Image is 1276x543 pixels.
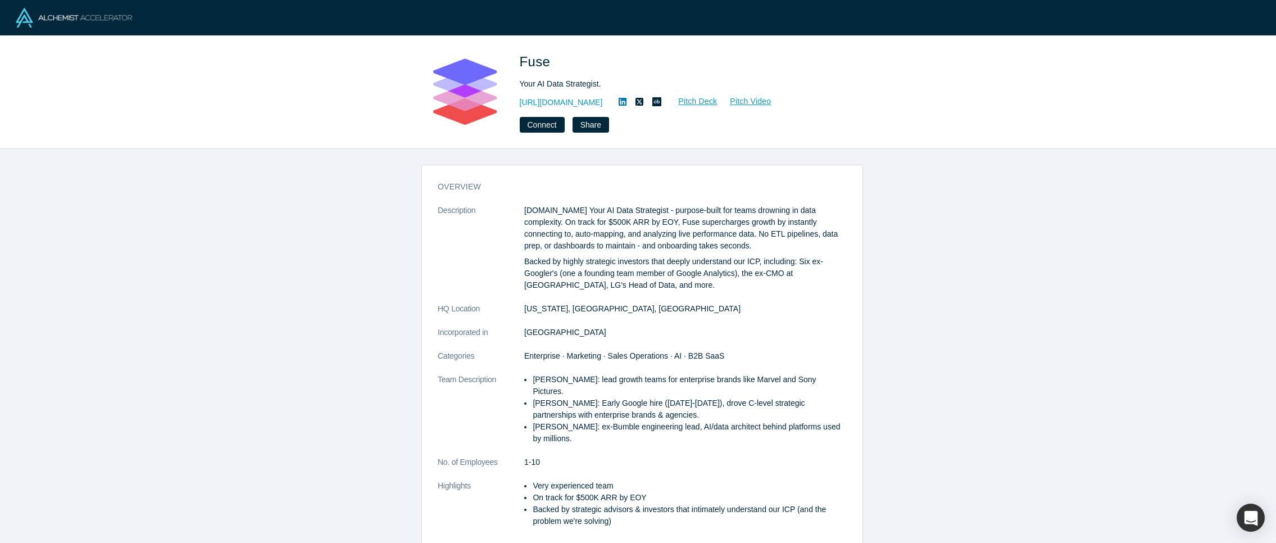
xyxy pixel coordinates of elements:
[438,456,524,480] dt: No. of Employees
[438,181,831,193] h3: overview
[520,54,555,69] span: Fuse
[666,95,718,108] a: Pitch Deck
[524,351,724,360] span: Enterprise · Marketing · Sales Operations · AI · B2B SaaS
[16,8,132,28] img: Alchemist Logo
[520,78,834,90] div: Your AI Data Strategist.
[438,374,524,456] dt: Team Description
[533,397,847,421] li: [PERSON_NAME]: Early Google hire ([DATE]-[DATE]), drove C-level strategic partnerships with enter...
[524,303,847,315] dd: [US_STATE], [GEOGRAPHIC_DATA], [GEOGRAPHIC_DATA]
[533,492,847,504] li: On track for $500K ARR by EOY
[438,205,524,303] dt: Description
[520,97,603,108] a: [URL][DOMAIN_NAME]
[573,117,609,133] button: Share
[533,504,847,527] li: Backed by strategic advisors & investors that intimately understand our ICP (and the problem we'r...
[524,205,847,252] p: [DOMAIN_NAME] Your AI Data Strategist - purpose-built for teams drowning in data complexity. On t...
[533,374,847,397] li: [PERSON_NAME]: lead growth teams for enterprise brands like Marvel and Sony Pictures.
[718,95,771,108] a: Pitch Video
[438,303,524,327] dt: HQ Location
[524,327,847,338] dd: [GEOGRAPHIC_DATA]
[524,256,847,291] p: Backed by highly strategic investors that deeply understand our ICP, including: Six ex-Googler's ...
[533,421,847,445] li: [PERSON_NAME]: ex-Bumble engineering lead, AI/data architect behind platforms used by millions.
[425,52,504,130] img: Fuse's Logo
[524,456,847,468] dd: 1-10
[438,480,524,539] dt: Highlights
[520,117,565,133] button: Connect
[533,480,847,492] li: Very experienced team
[438,327,524,350] dt: Incorporated in
[438,350,524,374] dt: Categories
